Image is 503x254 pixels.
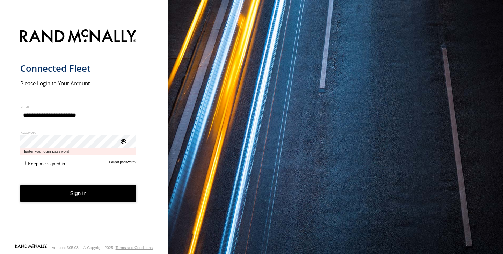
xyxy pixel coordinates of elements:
a: Forgot password? [109,160,137,166]
form: main [20,25,148,244]
div: © Copyright 2025 - [83,246,153,250]
span: Enter you login password [20,148,137,155]
img: Rand McNally [20,28,137,46]
div: Version: 305.03 [52,246,79,250]
label: Password [20,130,137,135]
h1: Connected Fleet [20,63,137,74]
label: Email [20,103,137,109]
a: Terms and Conditions [116,246,153,250]
div: ViewPassword [119,137,126,144]
h2: Please Login to Your Account [20,80,137,87]
input: Keep me signed in [22,161,26,165]
a: Visit our Website [15,244,47,251]
span: Keep me signed in [28,161,65,166]
button: Sign in [20,185,137,202]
